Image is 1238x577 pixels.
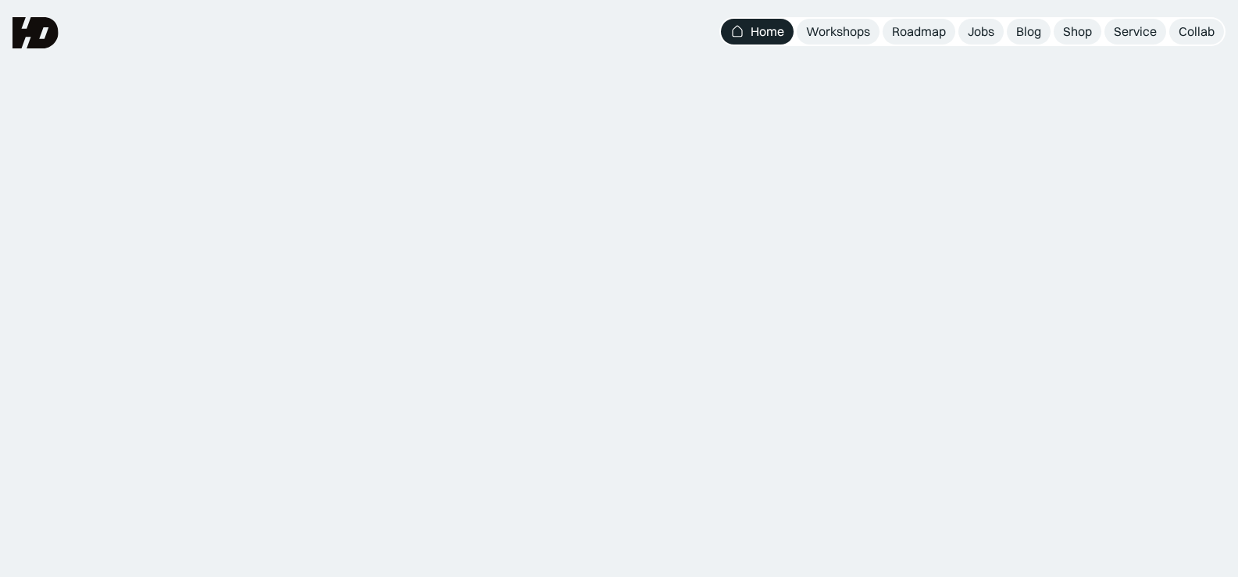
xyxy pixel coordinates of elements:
[1054,19,1101,45] a: Shop
[1114,23,1157,40] div: Service
[1063,23,1092,40] div: Shop
[892,23,946,40] div: Roadmap
[806,23,870,40] div: Workshops
[1016,23,1041,40] div: Blog
[968,23,994,40] div: Jobs
[797,19,879,45] a: Workshops
[1104,19,1166,45] a: Service
[751,23,784,40] div: Home
[958,19,1004,45] a: Jobs
[1179,23,1215,40] div: Collab
[1169,19,1224,45] a: Collab
[1007,19,1051,45] a: Blog
[883,19,955,45] a: Roadmap
[721,19,794,45] a: Home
